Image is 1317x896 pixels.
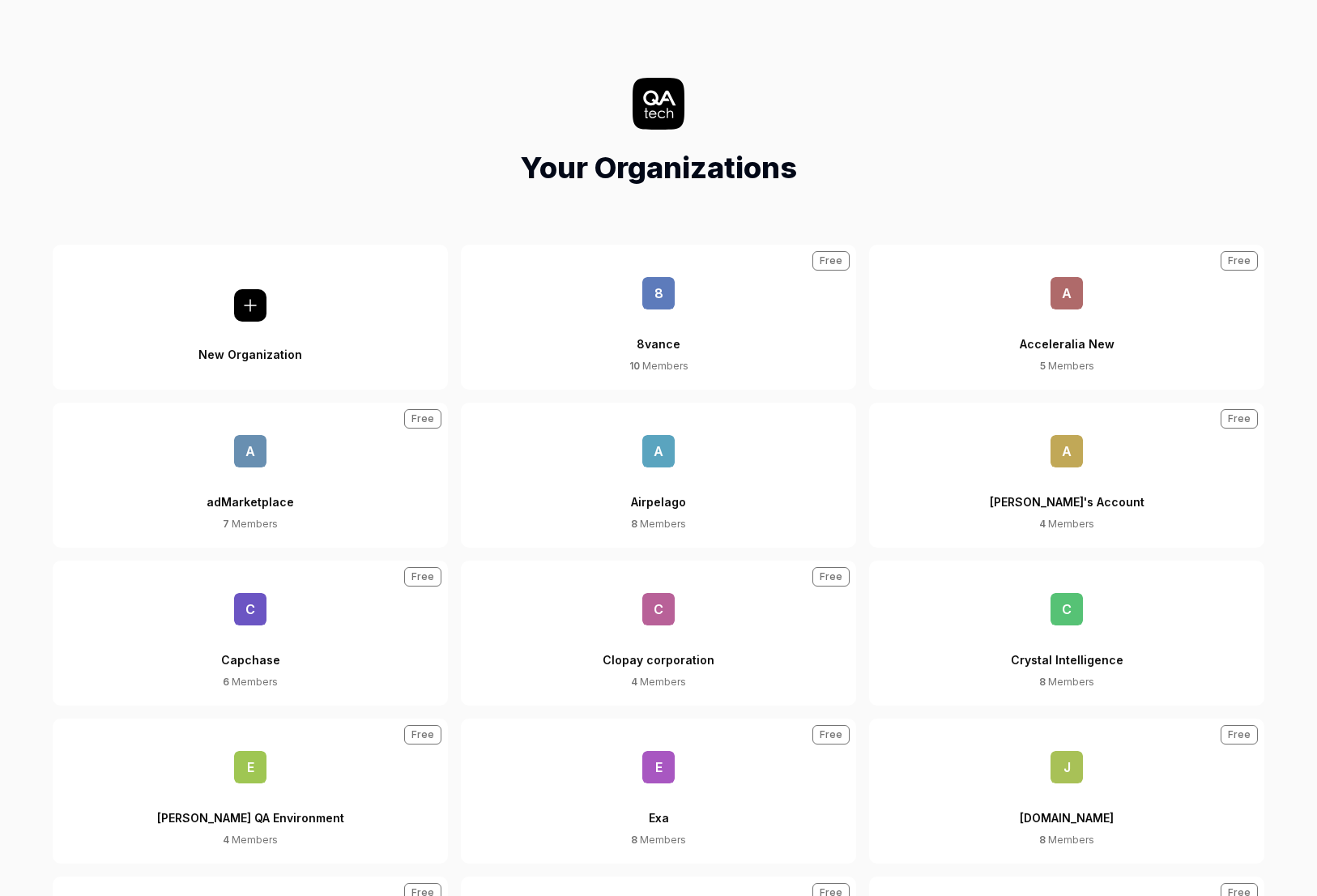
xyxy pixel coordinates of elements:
[631,833,686,847] div: Members
[629,360,640,372] span: 10
[207,467,294,517] div: adMarketplace
[53,245,448,390] button: New Organization
[520,146,797,190] h1: Your Organizations
[1051,751,1083,783] span: J
[869,403,1264,548] button: A[PERSON_NAME]'s Account4 MembersFree
[53,719,448,864] button: E[PERSON_NAME] QA Environment4 MembersFree
[1020,309,1115,359] div: Acceleralia New
[461,719,856,864] button: EExa8 MembersFree
[461,561,856,706] button: CClopay corporation4 MembersFree
[642,593,675,625] span: C
[990,467,1144,517] div: [PERSON_NAME]'s Account
[869,245,1264,390] button: AAcceleralia New5 MembersFree
[631,517,686,531] div: Members
[221,625,280,675] div: Capchase
[1039,517,1094,531] div: Members
[1020,783,1114,833] div: [DOMAIN_NAME]
[637,309,680,359] div: 8vance
[631,675,686,689] div: Members
[869,561,1264,706] button: CCrystal Intelligence8 Members
[404,725,441,745] div: Free
[603,625,714,675] div: Clopay corporation
[812,251,850,271] div: Free
[53,561,448,706] button: CCapchase6 MembersFree
[1040,359,1094,373] div: Members
[631,518,637,530] span: 8
[223,676,229,688] span: 6
[1039,676,1046,688] span: 8
[223,518,229,530] span: 7
[461,245,856,390] button: 88vance10 MembersFree
[198,322,302,362] div: New Organization
[1221,725,1258,745] div: Free
[1039,518,1046,530] span: 4
[631,676,637,688] span: 4
[234,593,266,625] span: C
[1011,625,1123,675] div: Crystal Intelligence
[642,751,675,783] span: E
[1039,834,1046,846] span: 8
[631,467,686,517] div: Airpelago
[642,435,675,467] span: A
[869,719,1264,864] button: J[DOMAIN_NAME]8 MembersFree
[642,277,675,309] span: 8
[223,517,278,531] div: Members
[1221,409,1258,429] div: Free
[404,567,441,587] div: Free
[629,359,688,373] div: Members
[404,409,441,429] div: Free
[53,403,448,548] button: aadMarketplace7 MembersFree
[1051,277,1083,309] span: A
[812,567,850,587] div: Free
[234,435,266,467] span: a
[649,783,669,833] div: Exa
[1051,593,1083,625] span: C
[1051,435,1083,467] span: A
[1039,675,1094,689] div: Members
[223,675,278,689] div: Members
[461,403,856,548] button: AAirpelago8 Members
[223,834,229,846] span: 4
[812,725,850,745] div: Free
[1039,833,1094,847] div: Members
[1221,251,1258,271] div: Free
[631,834,637,846] span: 8
[1040,360,1046,372] span: 5
[157,783,344,833] div: [PERSON_NAME] QA Environment
[234,751,266,783] span: E
[223,833,278,847] div: Members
